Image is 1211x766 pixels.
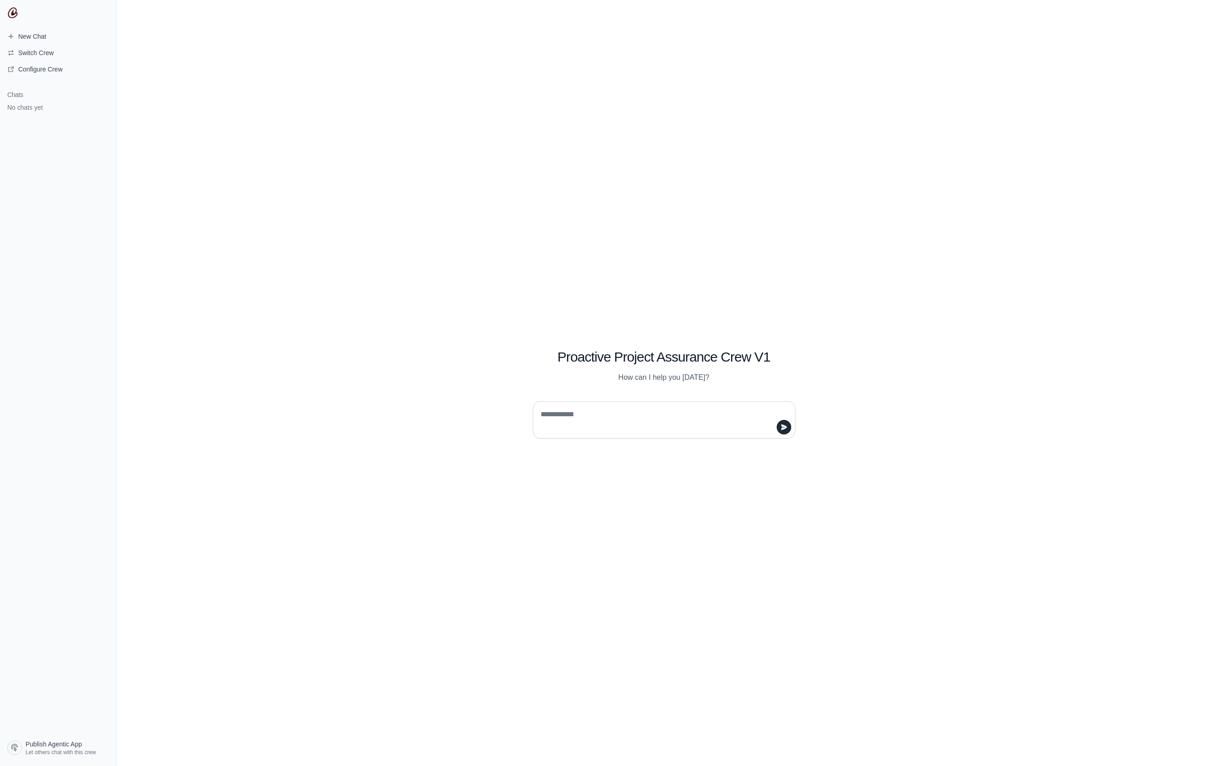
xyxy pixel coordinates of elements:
span: Configure Crew [18,65,62,74]
img: CrewAI Logo [7,7,18,18]
button: Switch Crew [4,46,113,60]
h1: Proactive Project Assurance Crew V1 [533,349,795,365]
span: Switch Crew [18,48,54,57]
p: How can I help you [DATE]? [533,372,795,383]
a: Publish Agentic App Let others chat with this crew [4,737,113,759]
span: Let others chat with this crew [26,749,96,756]
a: Configure Crew [4,62,113,77]
a: New Chat [4,29,113,44]
span: Publish Agentic App [26,740,82,749]
span: New Chat [18,32,46,41]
